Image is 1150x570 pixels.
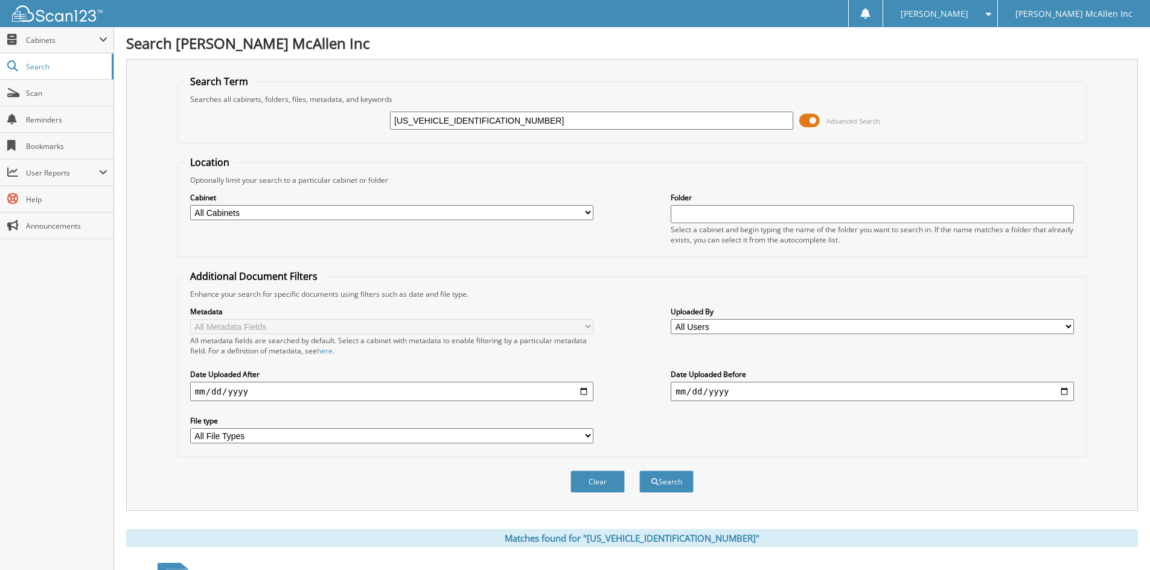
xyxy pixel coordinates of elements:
img: scan123-logo-white.svg [12,5,103,22]
span: Bookmarks [26,141,107,151]
label: Folder [671,192,1074,203]
label: Date Uploaded After [190,369,593,379]
label: Metadata [190,306,593,317]
span: [PERSON_NAME] McAllen Inc [1015,10,1132,17]
input: end [671,382,1074,401]
div: Searches all cabinets, folders, files, metadata, and keywords [184,94,1080,104]
label: File type [190,416,593,426]
a: here [317,346,333,356]
span: Help [26,194,107,204]
button: Clear [570,470,625,493]
h1: Search [PERSON_NAME] McAllen Inc [126,33,1138,53]
label: Cabinet [190,192,593,203]
span: Advanced Search [826,116,880,125]
span: User Reports [26,168,99,178]
div: All metadata fields are searched by default. Select a cabinet with metadata to enable filtering b... [190,335,593,356]
div: Optionally limit your search to a particular cabinet or folder [184,175,1080,185]
legend: Location [184,156,235,169]
span: Scan [26,88,107,98]
legend: Search Term [184,75,254,88]
span: Announcements [26,221,107,231]
input: start [190,382,593,401]
span: Cabinets [26,35,99,45]
label: Uploaded By [671,306,1074,317]
div: Select a cabinet and begin typing the name of the folder you want to search in. If the name match... [671,224,1074,245]
span: Search [26,62,106,72]
span: [PERSON_NAME] [901,10,968,17]
button: Search [639,470,694,493]
label: Date Uploaded Before [671,369,1074,379]
div: Matches found for "[US_VEHICLE_IDENTIFICATION_NUMBER]" [126,529,1138,547]
div: Enhance your search for specific documents using filters such as date and file type. [184,289,1080,299]
legend: Additional Document Filters [184,270,324,283]
span: Reminders [26,115,107,125]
